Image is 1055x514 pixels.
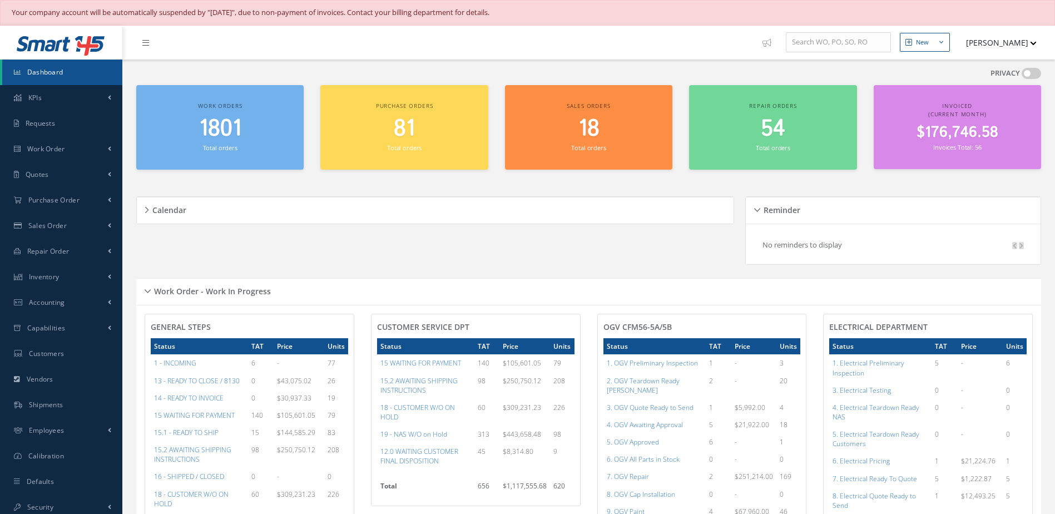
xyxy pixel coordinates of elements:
[380,447,458,466] a: 12.0 WAITING CUSTOMER FINAL DISPOSITION
[154,411,235,420] a: 15 WAITING FOR PAYMENT
[380,429,447,439] a: 19 - NAS W/O on Hold
[27,144,65,154] span: Work Order
[499,338,550,354] th: Price
[762,240,842,250] p: No reminders to display
[387,144,422,152] small: Total orders
[27,374,53,384] span: Vendors
[505,85,672,170] a: Sales orders 18 Total orders
[154,445,231,464] a: 15.2 AWAITING SHIPPING INSTRUCTIONS
[833,429,919,448] a: 5. Electrical Teardown Ready Customers
[28,221,67,230] span: Sales Order
[154,393,224,403] a: 14 - READY TO INVOICE
[277,358,279,368] span: -
[27,323,66,333] span: Capabilities
[932,452,958,469] td: 1
[27,246,70,256] span: Repair Order
[776,486,800,503] td: 0
[320,85,488,170] a: Purchase orders 81 Total orders
[961,358,963,368] span: -
[277,428,315,437] span: $144,585.29
[199,113,241,145] span: 1801
[29,400,63,409] span: Shipments
[324,338,348,354] th: Units
[380,358,461,368] a: 15 WAITING FOR PAYMENT
[1003,354,1027,381] td: 6
[324,372,348,389] td: 26
[607,376,680,395] a: 2. OGV Teardown Ready [PERSON_NAME]
[29,426,65,435] span: Employees
[151,338,248,354] th: Status
[706,468,731,485] td: 2
[12,7,1043,18] div: Your company account will be automatically suspended by "[DATE]", due to non-payment of invoices....
[607,454,680,464] a: 6. OGV All Parts in Stock
[735,403,765,412] span: $5,992.00
[735,420,769,429] span: $21,922.00
[829,323,1027,332] h4: Electrical Department
[248,338,273,354] th: TAT
[277,490,315,499] span: $309,231.23
[706,354,731,372] td: 1
[735,437,737,447] span: -
[28,93,42,102] span: KPIs
[833,358,904,377] a: 1. Electrical Preliminary Inspection
[990,68,1020,79] label: PRIVACY
[735,472,773,481] span: $251,214.00
[932,399,958,426] td: 0
[607,437,659,447] a: 5. OGV Approved
[203,144,237,152] small: Total orders
[756,144,790,152] small: Total orders
[377,338,474,354] th: Status
[607,358,698,368] a: 1. OGV Preliminary Inspection
[607,420,683,429] a: 4. OGV Awaiting Approval
[474,338,499,354] th: TAT
[550,354,574,372] td: 79
[833,491,916,510] a: 8. Electrical Quote Ready to Send
[757,26,786,60] a: Show Tips
[550,478,574,500] td: 620
[567,102,610,110] span: Sales orders
[933,143,981,151] small: Invoices Total: 56
[833,385,891,395] a: 3. Electrical Testing
[1003,452,1027,469] td: 1
[607,403,694,412] a: 3. OGV Quote Ready to Send
[961,456,995,466] span: $21,224.76
[149,202,186,215] h5: Calendar
[26,170,49,179] span: Quotes
[932,426,958,452] td: 0
[776,468,800,485] td: 169
[932,487,958,514] td: 1
[503,358,541,368] span: $105,601.05
[1003,426,1027,452] td: 0
[136,85,304,170] a: Work orders 1801 Total orders
[151,323,348,332] h4: General Steps
[474,372,499,399] td: 98
[503,447,533,456] span: $8,314.80
[503,403,541,412] span: $309,231.23
[776,372,800,399] td: 20
[776,399,800,416] td: 4
[394,113,415,145] span: 81
[1003,382,1027,399] td: 0
[324,468,348,485] td: 0
[277,472,279,481] span: -
[571,144,606,152] small: Total orders
[277,411,315,420] span: $105,601.05
[248,468,273,485] td: 0
[829,338,931,354] th: Status
[380,403,455,422] a: 18 - CUSTOMER W/O ON HOLD
[28,195,80,205] span: Purchase Order
[29,349,65,358] span: Customers
[26,118,55,128] span: Requests
[961,403,963,412] span: -
[324,424,348,441] td: 83
[474,354,499,372] td: 140
[1003,399,1027,426] td: 0
[474,478,499,500] td: 656
[735,358,737,368] span: -
[377,478,474,500] th: Total
[550,372,574,399] td: 208
[706,416,731,433] td: 5
[550,338,574,354] th: Units
[578,113,600,145] span: 18
[706,372,731,399] td: 2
